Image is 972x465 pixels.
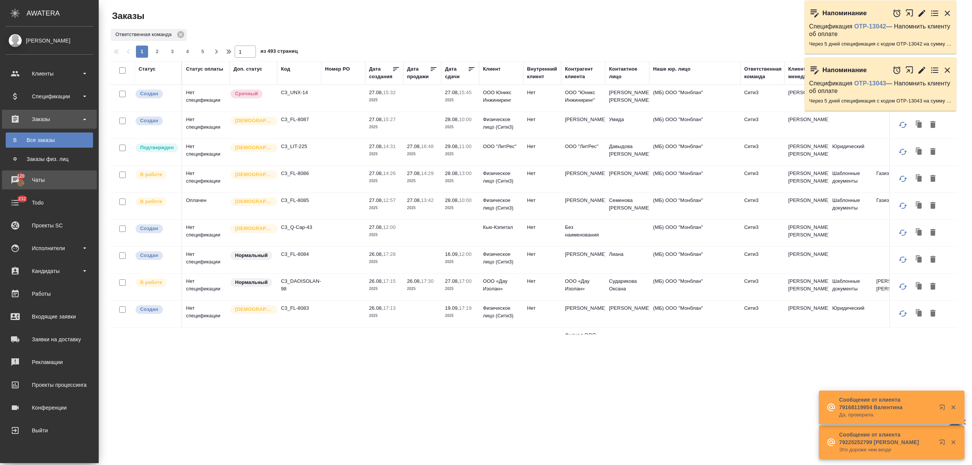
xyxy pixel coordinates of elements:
[2,216,97,235] a: Проекты SC
[369,204,399,212] p: 2025
[369,258,399,266] p: 2025
[894,170,912,188] button: Обновить
[6,91,93,102] div: Спецификации
[369,224,383,230] p: 27.08,
[281,277,317,293] p: C3_DAOISOLAN-98
[740,139,784,166] td: Сити3
[369,278,383,284] p: 26.08,
[894,197,912,215] button: Обновить
[383,170,396,176] p: 14:26
[839,446,934,454] p: Это дороже чем везде
[6,265,93,277] div: Кандидаты
[894,224,912,242] button: Обновить
[740,220,784,246] td: Сити3
[369,150,399,158] p: 2025
[527,251,557,258] p: Нет
[926,172,939,186] button: Удалить
[483,143,519,150] p: ООО "ЛитРес"
[912,145,926,159] button: Клонировать
[445,278,459,284] p: 27.08,
[140,198,162,205] p: В работе
[230,277,273,288] div: Статус по умолчанию для стандартных заказов
[6,151,93,167] a: ФЗаказы физ. лиц
[6,425,93,436] div: Выйти
[459,143,472,149] p: 11:00
[281,197,317,204] p: C3_FL-8085
[483,170,519,185] p: Физическое лицо (Сити3)
[912,199,926,213] button: Клонировать
[140,171,162,178] p: В работе
[527,224,557,231] p: Нет
[945,439,961,446] button: Закрыть
[740,85,784,112] td: Сити3
[912,306,926,321] button: Клонировать
[912,279,926,294] button: Клонировать
[934,400,953,418] button: Открыть в новой вкладке
[445,90,459,95] p: 27.08,
[135,224,178,234] div: Выставляется автоматически при создании заказа
[483,197,519,212] p: Физическое лицо (Сити3)
[926,306,939,321] button: Удалить
[445,143,459,149] p: 29.08,
[407,143,421,149] p: 27.08,
[235,117,273,125] p: [DEMOGRAPHIC_DATA]
[6,288,93,299] div: Работы
[649,220,740,246] td: (МБ) ООО "Монблан"
[383,278,396,284] p: 17:15
[565,197,601,204] p: [PERSON_NAME]
[565,304,601,312] p: [PERSON_NAME]
[369,90,383,95] p: 27.08,
[235,144,273,151] p: [DEMOGRAPHIC_DATA]
[527,304,557,312] p: Нет
[483,65,500,73] div: Клиент
[609,65,645,80] div: Контактное лицо
[649,85,740,112] td: (МБ) ООО "Монблан"
[912,252,926,267] button: Клонировать
[744,65,782,80] div: Ответственная команда
[135,116,178,126] div: Выставляется автоматически при создании заказа
[828,301,873,327] td: Юридический
[894,277,912,296] button: Обновить
[527,89,557,96] p: Нет
[605,112,649,139] td: Умида
[839,396,934,411] p: Сообщение от клиента 79168119954 Валентина
[281,304,317,312] p: C3_FL-8083
[369,285,399,293] p: 2025
[369,312,399,320] p: 2025
[182,166,230,192] td: Нет спецификации
[483,89,519,104] p: ООО Юникс Инжиниринг
[873,274,917,300] td: [PERSON_NAME] [PERSON_NAME]
[2,307,97,326] a: Входящие заявки
[2,170,97,189] a: 120Чаты
[527,197,557,204] p: Нет
[235,279,268,286] p: Нормальный
[784,139,828,166] td: [PERSON_NAME] [PERSON_NAME]
[281,116,317,123] p: C3_FL-8087
[605,301,649,327] td: [PERSON_NAME]
[407,278,421,284] p: 26.08,
[182,301,230,327] td: Нет спецификации
[6,174,93,186] div: Чаты
[369,305,383,311] p: 26.08,
[459,305,472,311] p: 17:19
[483,116,519,131] p: Физическое лицо (Сити3)
[27,6,99,21] div: AWATERA
[230,89,273,99] div: Выставляется автоматически, если на указанный объем услуг необходимо больше времени в стандартном...
[483,277,519,293] p: ООО «Дау Изолан»
[181,46,194,58] button: 4
[182,85,230,112] td: Нет спецификации
[445,204,475,212] p: 2025
[445,117,459,122] p: 28.08,
[369,117,383,122] p: 27.08,
[926,118,939,132] button: Удалить
[2,330,97,349] a: Заявки на доставку
[445,150,475,158] p: 2025
[260,47,298,58] span: из 493 страниц
[383,90,396,95] p: 15:32
[230,304,273,315] div: Выставляется автоматически для первых 3 заказов нового контактного лица. Особое внимание
[854,23,886,30] a: OTP-13042
[854,80,886,87] a: OTP-13043
[565,116,601,123] p: [PERSON_NAME]
[945,404,961,411] button: Закрыть
[784,301,828,327] td: [PERSON_NAME]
